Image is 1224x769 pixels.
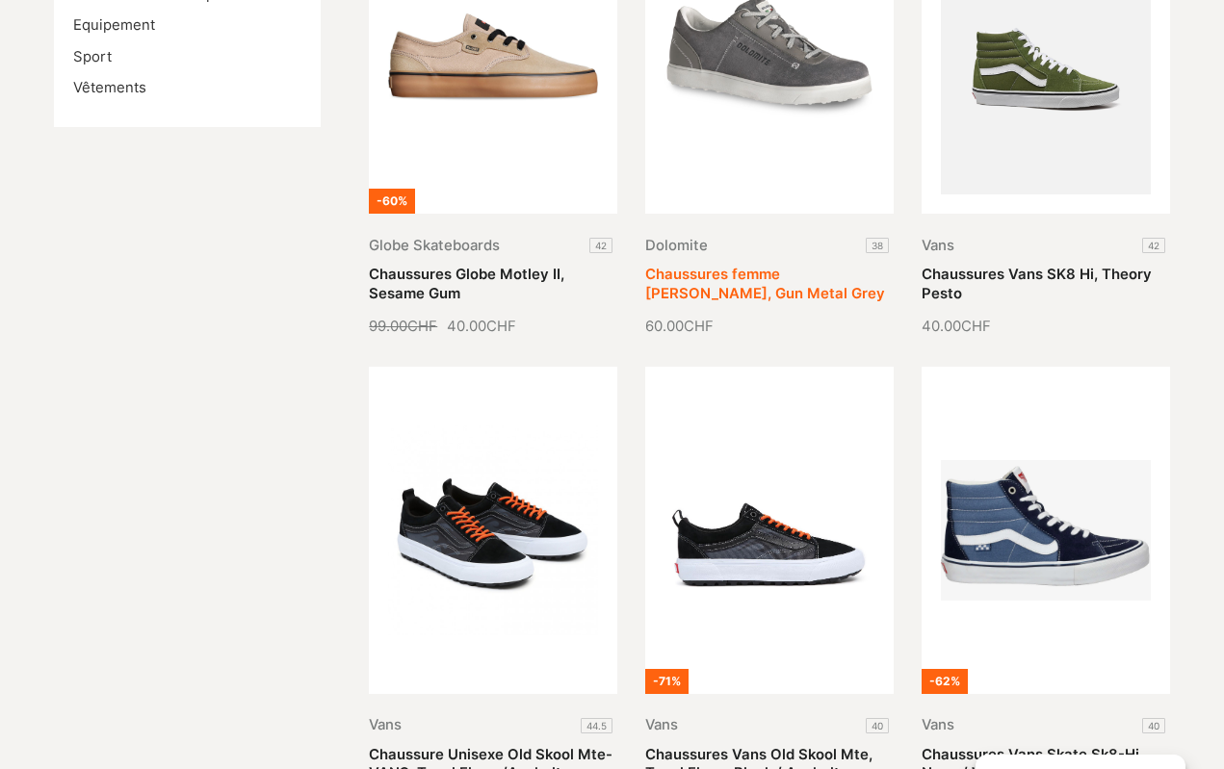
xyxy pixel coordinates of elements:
a: Chaussures Globe Motley II, Sesame Gum [369,266,564,301]
a: Chaussures Vans SK8 Hi, Theory Pesto [922,266,1152,301]
a: Sport [73,48,112,65]
a: Chaussures femme [PERSON_NAME], Gun Metal Grey [645,266,885,301]
a: Vêtements [73,79,146,96]
a: Equipement [73,16,155,34]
